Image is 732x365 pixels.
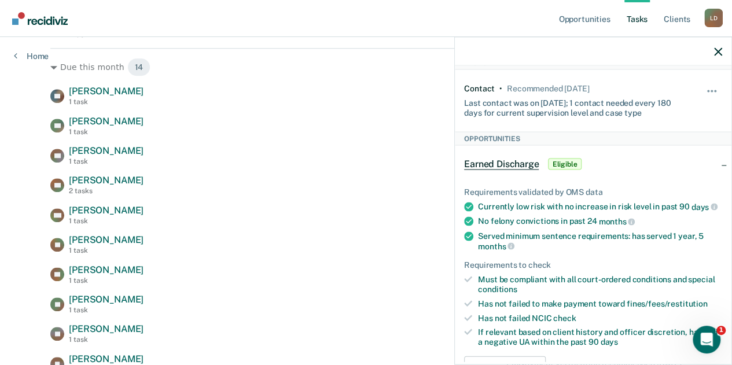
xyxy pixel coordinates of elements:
[69,205,144,216] span: [PERSON_NAME]
[69,187,144,195] div: 2 tasks
[478,275,722,294] div: Must be compliant with all court-ordered conditions and special
[455,131,731,145] div: Opportunities
[600,337,617,346] span: days
[69,264,144,275] span: [PERSON_NAME]
[464,94,679,118] div: Last contact was on [DATE]; 1 contact needed every 180 days for current supervision level and cas...
[704,9,723,27] button: Profile dropdown button
[478,201,722,212] div: Currently low risk with no increase in risk level in past 90
[69,145,144,156] span: [PERSON_NAME]
[69,276,144,285] div: 1 task
[464,260,722,270] div: Requirements to check
[478,241,514,250] span: months
[553,313,576,322] span: check
[478,298,722,308] div: Has not failed to make payment toward
[507,84,589,94] div: Recommended in 3 days
[627,298,708,308] span: fines/fees/restitution
[478,285,517,294] span: conditions
[69,294,144,305] span: [PERSON_NAME]
[12,12,68,25] img: Recidiviz
[704,9,723,27] div: L D
[464,187,722,197] div: Requirements validated by OMS data
[478,216,722,227] div: No felony convictions in past 24
[69,175,144,186] span: [PERSON_NAME]
[716,326,726,335] span: 1
[478,313,722,323] div: Has not failed NCIC
[455,146,731,183] div: Earned DischargeEligible
[69,234,144,245] span: [PERSON_NAME]
[69,306,144,314] div: 1 task
[598,217,635,226] span: months
[69,98,144,106] div: 1 task
[69,116,144,127] span: [PERSON_NAME]
[478,231,722,251] div: Served minimum sentence requirements: has served 1 year, 5
[464,84,495,94] div: Contact
[69,246,144,255] div: 1 task
[69,323,144,334] span: [PERSON_NAME]
[69,86,144,97] span: [PERSON_NAME]
[50,58,682,76] div: Due this month
[499,84,502,94] div: •
[69,217,144,225] div: 1 task
[127,58,151,76] span: 14
[464,158,539,170] span: Earned Discharge
[69,353,144,364] span: [PERSON_NAME]
[691,202,717,211] span: days
[69,128,144,136] div: 1 task
[69,335,144,344] div: 1 task
[478,327,722,347] div: If relevant based on client history and officer discretion, has had a negative UA within the past 90
[548,158,581,170] span: Eligible
[693,326,720,353] iframe: Intercom live chat
[69,157,144,165] div: 1 task
[14,51,49,61] a: Home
